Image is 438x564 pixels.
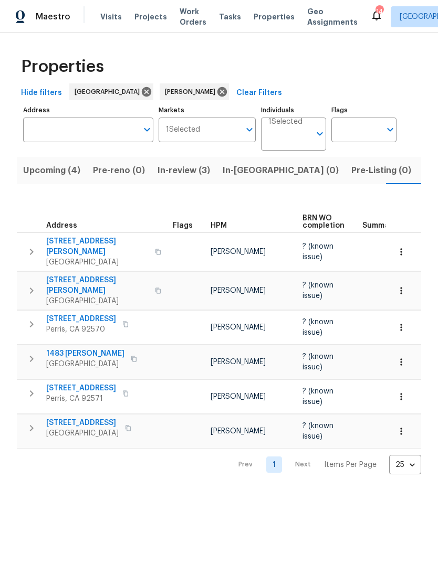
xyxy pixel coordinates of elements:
span: [GEOGRAPHIC_DATA] [46,296,149,306]
button: Hide filters [17,83,66,103]
span: Properties [254,12,295,22]
span: Address [46,222,77,229]
div: [PERSON_NAME] [160,83,229,100]
span: [GEOGRAPHIC_DATA] [46,257,149,268]
div: 14 [376,6,383,17]
span: Properties [21,61,104,72]
span: [STREET_ADDRESS][PERSON_NAME] [46,236,149,257]
span: 1483 [PERSON_NAME] [46,348,124,359]
button: Open [140,122,154,137]
button: Open [242,122,257,137]
span: [STREET_ADDRESS] [46,383,116,393]
span: [GEOGRAPHIC_DATA] [46,428,119,439]
span: HPM [211,222,227,229]
span: [PERSON_NAME] [165,87,220,97]
nav: Pagination Navigation [228,455,421,474]
span: ? (known issue) [303,318,333,336]
span: Work Orders [180,6,206,27]
span: In-[GEOGRAPHIC_DATA] (0) [223,163,339,178]
span: Pre-reno (0) [93,163,145,178]
label: Individuals [261,107,326,113]
span: [PERSON_NAME] [211,324,266,331]
span: BRN WO completion [303,215,345,229]
button: Clear Filters [232,83,286,103]
span: [GEOGRAPHIC_DATA] [46,359,124,369]
span: [PERSON_NAME] [211,393,266,400]
span: Clear Filters [236,87,282,100]
span: Pre-Listing (0) [351,163,411,178]
span: ? (known issue) [303,353,333,371]
span: Projects [134,12,167,22]
span: [STREET_ADDRESS] [46,418,119,428]
span: 1 Selected [268,118,303,126]
span: Upcoming (4) [23,163,80,178]
div: 25 [389,451,421,478]
span: Perris, CA 92570 [46,324,116,335]
span: Visits [100,12,122,22]
span: [PERSON_NAME] [211,287,266,294]
span: Maestro [36,12,70,22]
span: Summary [362,222,397,229]
span: [GEOGRAPHIC_DATA] [75,87,144,97]
div: [GEOGRAPHIC_DATA] [69,83,153,100]
span: 1 Selected [166,125,200,134]
span: [PERSON_NAME] [211,428,266,435]
span: Hide filters [21,87,62,100]
button: Open [383,122,398,137]
span: [PERSON_NAME] [211,358,266,366]
label: Markets [159,107,256,113]
p: Items Per Page [324,460,377,470]
span: Geo Assignments [307,6,358,27]
span: [PERSON_NAME] [211,248,266,256]
span: [STREET_ADDRESS] [46,314,116,324]
span: Flags [173,222,193,229]
span: In-review (3) [158,163,210,178]
span: ? (known issue) [303,282,333,300]
span: [STREET_ADDRESS][PERSON_NAME] [46,275,149,296]
label: Address [23,107,153,113]
label: Flags [331,107,397,113]
span: Perris, CA 92571 [46,393,116,404]
a: Goto page 1 [266,456,282,473]
button: Open [312,126,327,141]
span: ? (known issue) [303,243,333,261]
span: ? (known issue) [303,388,333,406]
span: ? (known issue) [303,422,333,440]
span: Tasks [219,13,241,20]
